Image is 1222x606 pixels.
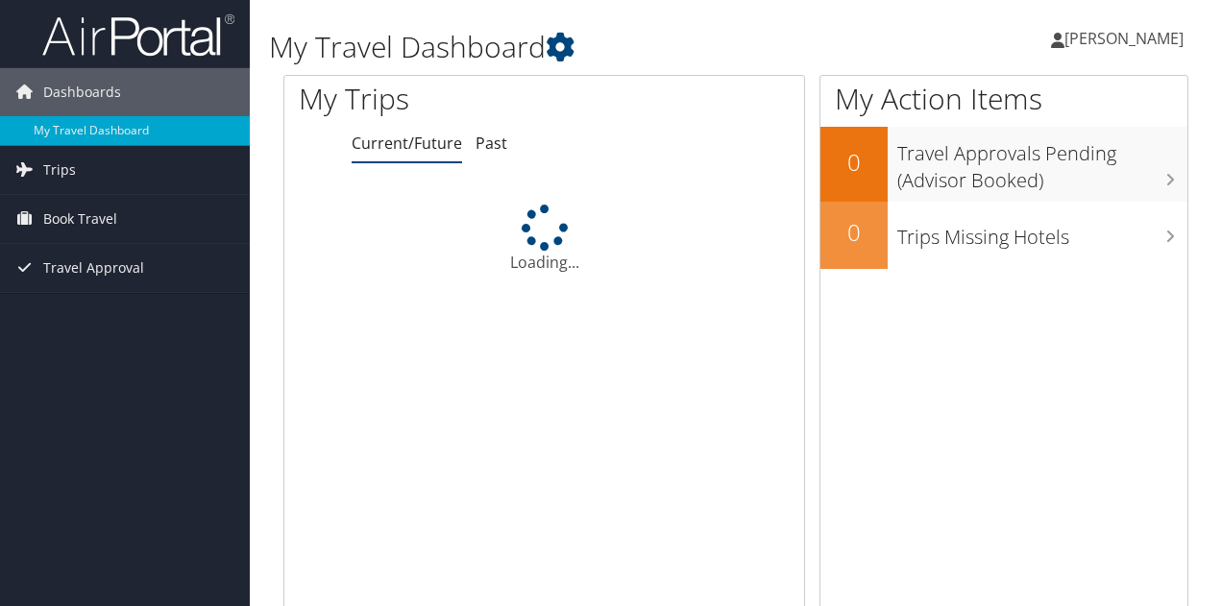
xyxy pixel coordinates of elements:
h2: 0 [820,216,888,249]
h1: My Trips [299,79,574,119]
h3: Travel Approvals Pending (Advisor Booked) [897,131,1187,194]
span: Dashboards [43,68,121,116]
a: Current/Future [352,133,462,154]
div: Loading... [284,205,804,274]
span: Travel Approval [43,244,144,292]
span: [PERSON_NAME] [1064,28,1184,49]
h3: Trips Missing Hotels [897,214,1187,251]
img: airportal-logo.png [42,12,234,58]
a: [PERSON_NAME] [1051,10,1203,67]
span: Book Travel [43,195,117,243]
h1: My Travel Dashboard [269,27,892,67]
a: 0Travel Approvals Pending (Advisor Booked) [820,127,1187,201]
h2: 0 [820,146,888,179]
h1: My Action Items [820,79,1187,119]
span: Trips [43,146,76,194]
a: 0Trips Missing Hotels [820,202,1187,269]
a: Past [476,133,507,154]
